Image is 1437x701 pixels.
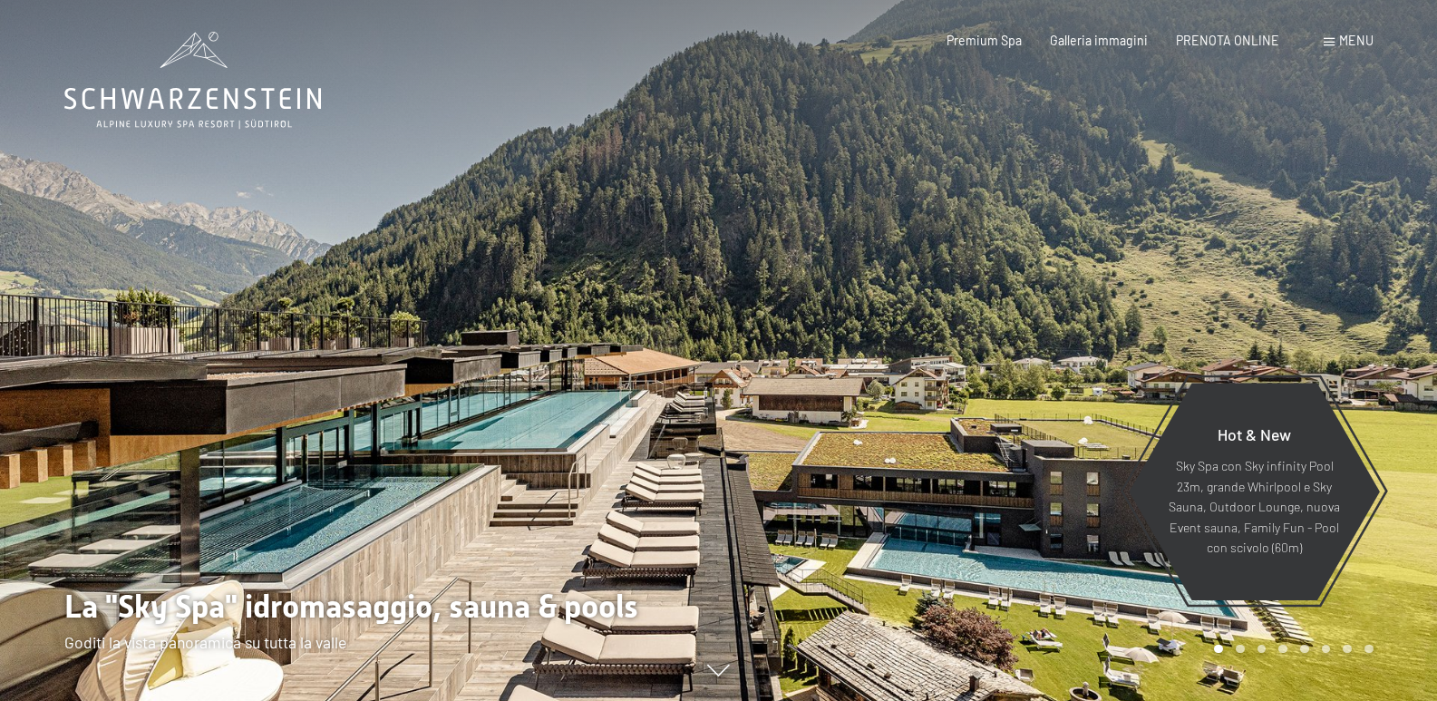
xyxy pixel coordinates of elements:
span: Hot & New [1218,424,1291,444]
span: Menu [1339,33,1374,48]
a: PRENOTA ONLINE [1176,33,1279,48]
div: Carousel Page 7 [1343,645,1352,654]
div: Carousel Page 1 (Current Slide) [1214,645,1223,654]
a: Galleria immagini [1050,33,1148,48]
div: Carousel Pagination [1208,645,1373,654]
div: Carousel Page 2 [1236,645,1245,654]
p: Sky Spa con Sky infinity Pool 23m, grande Whirlpool e Sky Sauna, Outdoor Lounge, nuova Event saun... [1168,456,1341,559]
div: Carousel Page 8 [1364,645,1374,654]
a: Hot & New Sky Spa con Sky infinity Pool 23m, grande Whirlpool e Sky Sauna, Outdoor Lounge, nuova ... [1128,382,1381,601]
a: Premium Spa [947,33,1022,48]
div: Carousel Page 6 [1322,645,1331,654]
div: Carousel Page 4 [1278,645,1287,654]
div: Carousel Page 5 [1300,645,1309,654]
div: Carousel Page 3 [1257,645,1267,654]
